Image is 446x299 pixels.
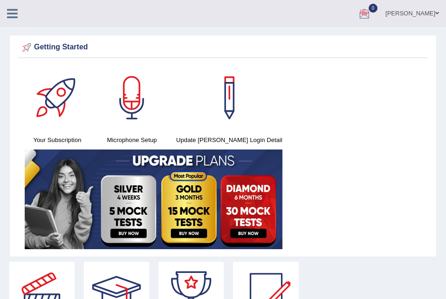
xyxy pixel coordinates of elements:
[174,135,285,145] h4: Update [PERSON_NAME] Login Detail
[99,135,165,145] h4: Microphone Setup
[25,135,90,145] h4: Your Subscription
[20,41,426,54] div: Getting Started
[25,149,282,249] img: small5.jpg
[369,4,378,13] span: 0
